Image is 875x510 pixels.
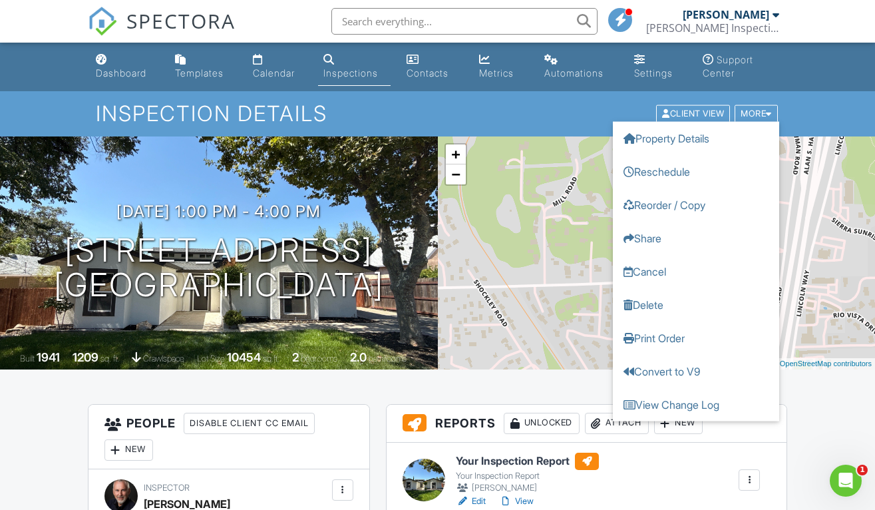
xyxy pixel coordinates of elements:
div: 10454 [227,350,261,364]
span: bedrooms [301,354,337,364]
a: Zoom in [446,144,466,164]
span: 1 [857,465,868,475]
div: 1941 [37,350,60,364]
div: [PERSON_NAME] [683,8,769,21]
div: 2.0 [350,350,367,364]
div: Your Inspection Report [456,471,599,481]
a: View Change Log [613,388,779,421]
div: 2 [292,350,299,364]
a: Property Details [613,122,779,155]
div: Support Center [703,54,753,79]
a: Calendar [248,48,307,86]
span: bathrooms [369,354,407,364]
a: Templates [170,48,237,86]
div: New [654,413,703,434]
div: Attach [585,413,649,434]
a: Delete [613,288,779,322]
img: The Best Home Inspection Software - Spectora [88,7,117,36]
a: Convert to V9 [613,355,779,388]
iframe: Intercom live chat [830,465,862,497]
div: Templates [175,67,224,79]
h3: [DATE] 1:00 pm - 4:00 pm [116,202,321,220]
a: Zoom out [446,164,466,184]
span: sq.ft. [263,354,279,364]
a: Reschedule [613,155,779,188]
div: Settings [634,67,673,79]
div: New [104,439,153,461]
div: Metrics [479,67,514,79]
div: More [735,105,778,123]
h1: [STREET_ADDRESS] [GEOGRAPHIC_DATA] [54,233,384,304]
span: crawlspace [143,354,184,364]
a: Settings [629,48,687,86]
a: Edit [456,495,486,508]
a: Client View [655,108,733,118]
div: Inspections [323,67,378,79]
div: Dashboard [96,67,146,79]
h1: Inspection Details [96,102,779,125]
a: Cancel [613,255,779,288]
div: Disable Client CC Email [184,413,315,434]
a: Metrics [474,48,528,86]
a: Reorder / Copy [613,188,779,222]
div: 1209 [73,350,98,364]
a: Inspections [318,48,391,86]
span: − [451,166,460,182]
a: Dashboard [90,48,160,86]
div: Automations [544,67,604,79]
a: Share [613,222,779,255]
span: + [451,146,460,162]
span: sq. ft. [100,354,119,364]
a: Print Order [613,322,779,355]
h6: Your Inspection Report [456,453,599,470]
div: [PERSON_NAME] [456,481,599,495]
h3: People [88,405,369,469]
a: Contacts [401,48,463,86]
span: SPECTORA [126,7,236,35]
a: © OpenStreetMap contributors [773,360,872,368]
span: Built [20,354,35,364]
div: Unlocked [504,413,580,434]
div: Client View [656,105,730,123]
a: View [499,495,534,508]
a: Support Center [697,48,785,86]
div: Contacts [407,67,448,79]
div: Moylan Inspections [646,21,779,35]
h3: Reports [387,405,787,443]
div: Calendar [253,67,295,79]
a: Your Inspection Report Your Inspection Report [PERSON_NAME] [456,453,599,495]
span: Lot Size [197,354,225,364]
a: SPECTORA [88,18,236,46]
span: Inspector [144,483,190,493]
input: Search everything... [331,8,598,35]
a: Automations (Basic) [539,48,618,86]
